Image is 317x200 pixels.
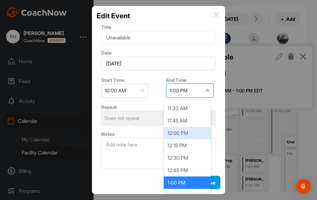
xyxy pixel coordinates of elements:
h2: Edit Event [97,11,130,21]
div: 11:45 AM [164,114,211,127]
label: Start Time [101,77,124,83]
div: 12:15 PM [164,139,211,152]
div: 12:30 PM [164,152,211,164]
label: End Time [166,77,187,83]
label: Date [101,50,112,56]
label: Repeat [101,104,117,110]
label: Notes [101,131,115,137]
img: info [214,12,219,17]
div: 1:00 PM [170,87,188,94]
div: 10:00 AM [105,87,126,94]
div: Open Intercom Messenger [296,179,311,194]
div: 12:45 PM [164,164,211,176]
label: Title [101,24,111,30]
div: 11:30 AM [164,102,211,114]
div: 12:00 PM [164,127,211,139]
input: Select Date [101,57,216,70]
div: 1:00 PM [164,176,211,189]
input: Event Name [101,31,216,44]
